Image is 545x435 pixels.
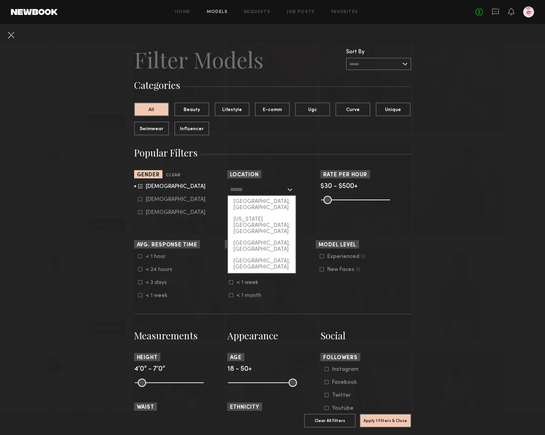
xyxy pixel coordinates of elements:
[174,103,209,116] button: Beauty
[146,210,205,215] div: [DEMOGRAPHIC_DATA]
[146,294,172,298] div: < 1 week
[134,329,225,342] h3: Measurements
[5,29,16,42] common-close-button: Cancel
[295,103,330,116] button: Ugc
[230,355,242,361] span: Age
[320,329,411,342] h3: Social
[228,255,296,273] div: [GEOGRAPHIC_DATA], [GEOGRAPHIC_DATA]
[5,29,16,40] button: Cancel
[332,393,359,397] div: Twitter
[236,294,263,298] div: < 1 month
[287,10,315,14] a: Job Posts
[174,122,209,135] button: Influencer
[376,103,411,116] button: Unique
[335,103,370,116] button: Curve
[134,146,411,159] h3: Popular Filters
[137,355,158,361] span: Height
[166,172,181,179] button: Clear
[227,329,318,342] h3: Appearance
[346,49,411,55] div: Sort By
[327,255,359,259] div: Experienced
[146,255,172,259] div: < 1 hour
[304,414,356,427] button: Clear All Filters
[207,10,228,14] a: Models
[146,268,172,272] div: < 24 hours
[134,103,169,116] button: All
[228,237,296,255] div: [GEOGRAPHIC_DATA], [GEOGRAPHIC_DATA]
[227,366,252,372] span: 18 - 50+
[318,243,357,248] span: Model Level
[236,281,263,285] div: < 1 week
[134,122,169,135] button: Swimwear
[360,414,411,427] button: Apply 1 Filters & Close
[146,198,205,202] div: [DEMOGRAPHIC_DATA]
[230,405,259,410] span: Ethnicity
[137,243,197,248] span: Avg. Response Time
[134,79,411,92] h3: Categories
[332,406,359,410] div: Youtube
[134,46,263,73] h2: Filter Models
[332,367,359,371] div: Instagram
[332,380,359,384] div: Facebook
[146,281,172,285] div: < 3 days
[244,10,270,14] a: Requests
[331,10,358,14] a: Favorites
[230,173,259,178] span: Location
[320,183,358,190] span: $30 - $500+
[323,173,368,178] span: Rate per Hour
[228,214,296,237] div: [US_STATE][GEOGRAPHIC_DATA], [GEOGRAPHIC_DATA]
[215,103,249,116] button: Lifestyle
[146,185,205,189] div: [DEMOGRAPHIC_DATA]
[323,355,358,361] span: Followers
[134,366,165,372] span: 4’0” - 7’0”
[175,10,190,14] a: Home
[137,173,160,178] span: Gender
[228,196,296,214] div: [GEOGRAPHIC_DATA], [GEOGRAPHIC_DATA]
[327,268,354,272] div: New Faces
[137,405,155,410] span: Waist
[255,103,290,116] button: E-comm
